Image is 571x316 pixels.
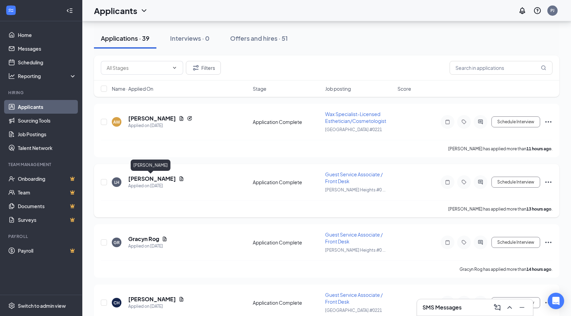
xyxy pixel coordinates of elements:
a: SurveysCrown [18,213,76,227]
input: All Stages [107,64,169,72]
input: Search in applications [450,61,552,75]
div: CH [114,300,120,306]
svg: MagnifyingGlass [541,65,546,71]
svg: Notifications [518,7,526,15]
svg: Tag [460,119,468,125]
a: TeamCrown [18,186,76,199]
svg: Note [443,179,452,185]
b: 14 hours ago [526,267,551,272]
p: [PERSON_NAME] has applied more than . [448,206,552,212]
span: [GEOGRAPHIC_DATA] #0221 [325,308,382,313]
h5: [PERSON_NAME] [128,175,176,182]
button: ChevronUp [504,302,515,313]
div: Application Complete [253,239,321,246]
svg: Tag [460,179,468,185]
svg: Document [179,116,184,121]
svg: ActiveChat [476,179,485,185]
svg: Document [179,176,184,181]
div: Payroll [8,233,75,239]
svg: Collapse [66,7,73,14]
div: Switch to admin view [18,302,66,309]
a: DocumentsCrown [18,199,76,213]
div: AW [113,119,120,125]
svg: Analysis [8,73,15,79]
p: Gracyn Rog has applied more than . [460,266,552,272]
svg: Ellipses [544,118,552,126]
svg: ActiveChat [476,240,485,245]
div: GR [114,240,120,245]
h5: [PERSON_NAME] [128,295,176,303]
span: [PERSON_NAME] Heights #0 ... [325,187,385,192]
a: Job Postings [18,127,76,141]
button: Schedule Interview [491,237,540,248]
span: Job posting [325,85,351,92]
svg: Reapply [187,116,192,121]
svg: Settings [8,302,15,309]
span: Name · Applied On [112,85,153,92]
button: Minimize [516,302,527,313]
svg: Note [443,240,452,245]
svg: QuestionInfo [533,7,542,15]
h3: SMS Messages [423,304,462,311]
span: Stage [253,85,266,92]
span: Wax Specialist-Licensed Esthetician/Cosmetologist [325,111,386,124]
span: Guest Service Associate / Front Desk [325,231,383,244]
div: Applied on [DATE] [128,182,184,189]
svg: ChevronUp [505,303,514,312]
span: [GEOGRAPHIC_DATA] #0221 [325,127,382,132]
span: Score [397,85,411,92]
div: Application Complete [253,118,321,125]
div: Applied on [DATE] [128,122,192,129]
a: Talent Network [18,141,76,155]
a: Scheduling [18,55,76,69]
button: Schedule Interview [491,297,540,308]
div: Reporting [18,73,77,79]
svg: Filter [192,64,200,72]
a: Sourcing Tools [18,114,76,127]
svg: ActiveChat [476,119,485,125]
p: [PERSON_NAME] has applied more than . [448,146,552,152]
div: Offers and hires · 51 [230,34,288,42]
button: ComposeMessage [492,302,503,313]
svg: WorkstreamLogo [8,7,14,14]
b: 11 hours ago [526,146,551,151]
span: Guest Service Associate / Front Desk [325,292,383,305]
div: Open Intercom Messenger [548,293,564,309]
h5: Gracyn Rog [128,235,159,243]
svg: ChevronDown [172,65,177,71]
svg: Minimize [518,303,526,312]
div: Applied on [DATE] [128,303,184,310]
svg: Ellipses [544,178,552,186]
div: Application Complete [253,299,321,306]
b: 13 hours ago [526,206,551,212]
div: Team Management [8,162,75,167]
a: PayrollCrown [18,244,76,257]
div: LH [114,179,119,185]
span: [PERSON_NAME] Heights #0 ... [325,248,385,253]
a: Messages [18,42,76,55]
button: Schedule Interview [491,116,540,127]
svg: Ellipses [544,299,552,307]
h5: [PERSON_NAME] [128,115,176,122]
div: Applications · 39 [101,34,150,42]
svg: ComposeMessage [493,303,501,312]
span: Guest Service Associate / Front Desk [325,171,383,184]
button: Filter Filters [186,61,221,75]
div: Interviews · 0 [170,34,210,42]
a: Home [18,28,76,42]
svg: Note [443,119,452,125]
svg: Ellipses [544,238,552,247]
svg: Tag [460,240,468,245]
div: PJ [550,8,555,13]
div: [PERSON_NAME] [131,160,170,171]
div: Hiring [8,90,75,96]
svg: ChevronDown [140,7,148,15]
div: Applied on [DATE] [128,243,167,250]
a: Applicants [18,100,76,114]
a: OnboardingCrown [18,172,76,186]
svg: Document [162,236,167,242]
h1: Applicants [94,5,137,16]
div: Application Complete [253,179,321,186]
svg: Document [179,296,184,302]
button: Schedule Interview [491,177,540,188]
